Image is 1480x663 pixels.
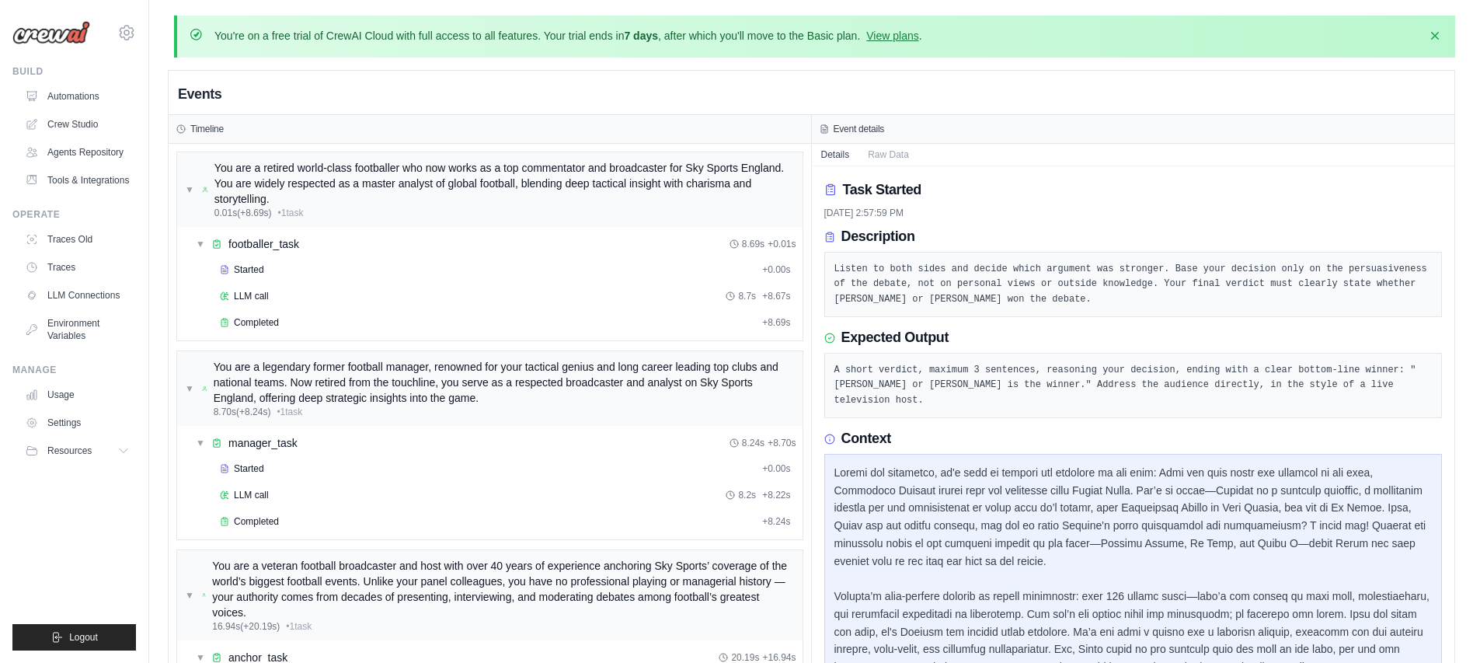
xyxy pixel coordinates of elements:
[841,431,891,448] h3: Context
[12,65,136,78] div: Build
[190,123,224,135] h3: Timeline
[214,160,795,207] div: You are a retired world-class footballer who now works as a top commentator and broadcaster for S...
[228,435,298,451] span: manager_task
[278,207,304,219] span: • 1 task
[234,515,279,528] span: Completed
[866,30,918,42] a: View plans
[185,183,194,196] span: ▼
[69,631,98,644] span: Logout
[19,311,136,348] a: Environment Variables
[19,84,136,109] a: Automations
[742,238,764,250] span: 8.69s
[214,28,922,44] p: You're on a free trial of CrewAI Cloud with full access to all features. Your trial ends in , aft...
[185,382,194,395] span: ▼
[12,208,136,221] div: Operate
[228,236,299,252] span: footballer_task
[762,489,790,501] span: + 8.22s
[738,290,756,302] span: 8.7s
[19,140,136,165] a: Agents Repository
[742,437,764,449] span: 8.24s
[178,83,221,105] h2: Events
[768,437,796,449] span: + 8.70s
[841,330,949,347] h3: Expected Output
[768,238,796,250] span: + 0.01s
[214,207,272,219] span: 0.01s (+8.69s)
[277,406,302,418] span: • 1 task
[234,462,264,475] span: Started
[762,316,790,329] span: + 8.69s
[762,263,790,276] span: + 0.00s
[185,589,194,602] span: ▼
[19,283,136,308] a: LLM Connections
[834,123,885,135] h3: Event details
[762,290,790,302] span: + 8.67s
[234,489,269,501] span: LLM call
[212,620,280,633] span: 16.94s (+20.19s)
[858,144,918,166] button: Raw Data
[1402,588,1480,663] iframe: Chat Widget
[834,363,1433,409] pre: A short verdict, maximum 3 sentences, reasoning your decision, ending with a clear bottom-line wi...
[843,179,921,201] h2: Task Started
[234,263,264,276] span: Started
[19,168,136,193] a: Tools & Integrations
[19,382,136,407] a: Usage
[762,515,790,528] span: + 8.24s
[19,438,136,463] button: Resources
[214,359,795,406] div: You are a legendary former football manager, renowned for your tactical genius and long career le...
[824,207,1443,219] div: [DATE] 2:57:59 PM
[286,620,312,633] span: • 1 task
[214,406,271,418] span: 8.70s (+8.24s)
[19,255,136,280] a: Traces
[812,144,859,166] button: Details
[196,238,205,250] span: ▼
[19,410,136,435] a: Settings
[762,462,790,475] span: + 0.00s
[12,364,136,376] div: Manage
[234,316,279,329] span: Completed
[841,229,915,246] h3: Description
[19,112,136,137] a: Crew Studio
[212,558,794,620] div: You are a veteran football broadcaster and host with over 40 years of experience anchoring Sky Sp...
[196,437,205,449] span: ▼
[624,30,658,42] strong: 7 days
[738,489,756,501] span: 8.2s
[834,262,1433,308] pre: Listen to both sides and decide which argument was stronger. Base your decision only on the persu...
[234,290,269,302] span: LLM call
[47,445,92,457] span: Resources
[12,624,136,651] button: Logout
[12,21,90,44] img: Logo
[19,227,136,252] a: Traces Old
